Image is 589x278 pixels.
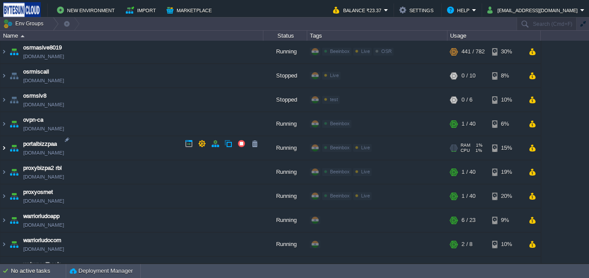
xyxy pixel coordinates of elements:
[361,169,370,175] span: Live
[23,44,62,53] a: osrmaslve8019
[492,209,521,232] div: 9%
[23,77,64,85] a: [DOMAIN_NAME]
[399,5,436,15] button: Settings
[487,5,580,15] button: [EMAIL_ADDRESS][DOMAIN_NAME]
[23,164,62,173] a: proxybizpa2 rbl
[8,113,20,136] img: AMDAwAAAACH5BAEAAAAALAAAAAABAAEAAAICRAEAOw==
[492,185,521,208] div: 20%
[461,233,472,257] div: 2 / 8
[461,161,475,184] div: 1 / 40
[263,40,307,64] div: Running
[333,5,384,15] button: Balance ₹23.37
[361,49,370,54] span: Live
[492,64,521,88] div: 8%
[8,209,20,232] img: AMDAwAAAACH5BAEAAAAALAAAAAABAAEAAAICRAEAOw==
[23,53,64,61] span: [DOMAIN_NAME]
[0,209,7,232] img: AMDAwAAAACH5BAEAAAAALAAAAAABAAEAAAICRAEAOw==
[23,245,64,254] a: [DOMAIN_NAME]
[23,197,64,206] span: [DOMAIN_NAME]
[70,267,133,275] button: Deployment Manager
[461,143,470,148] span: RAM
[167,5,214,15] button: Marketplace
[23,125,64,134] a: [DOMAIN_NAME]
[8,233,20,257] img: AMDAwAAAACH5BAEAAAAALAAAAAABAAEAAAICRAEAOw==
[8,88,20,112] img: AMDAwAAAACH5BAEAAAAALAAAAAABAAEAAAICRAEAOw==
[263,185,307,208] div: Running
[23,68,49,77] a: osrmiscall
[492,233,521,257] div: 10%
[8,185,20,208] img: AMDAwAAAACH5BAEAAAAALAAAAAABAAEAAAICRAEAOw==
[263,64,307,88] div: Stopped
[23,173,64,182] span: [DOMAIN_NAME]
[263,137,307,160] div: Running
[308,31,447,41] div: Tags
[3,2,41,18] img: Bytesun Cloud
[0,161,7,184] img: AMDAwAAAACH5BAEAAAAALAAAAAABAAEAAAICRAEAOw==
[23,260,60,269] a: wokoncallback
[263,233,307,257] div: Running
[330,121,350,127] span: Beeinbox
[447,5,472,15] button: Help
[461,88,472,112] div: 0 / 6
[23,188,53,197] a: proxyosrnet
[8,40,20,64] img: AMDAwAAAACH5BAEAAAAALAAAAAABAAEAAAICRAEAOw==
[21,35,25,37] img: AMDAwAAAACH5BAEAAAAALAAAAAABAAEAAAICRAEAOw==
[461,40,485,64] div: 441 / 782
[8,161,20,184] img: AMDAwAAAACH5BAEAAAAALAAAAAABAAEAAAICRAEAOw==
[0,113,7,136] img: AMDAwAAAACH5BAEAAAAALAAAAAABAAEAAAICRAEAOw==
[0,88,7,112] img: AMDAwAAAACH5BAEAAAAALAAAAAABAAEAAAICRAEAOw==
[8,137,20,160] img: AMDAwAAAACH5BAEAAAAALAAAAAABAAEAAAICRAEAOw==
[473,148,482,154] span: 1%
[330,73,339,78] span: Live
[263,113,307,136] div: Running
[126,5,159,15] button: Import
[361,145,370,151] span: Live
[263,88,307,112] div: Stopped
[492,88,521,112] div: 10%
[23,92,46,101] span: osrmslv8
[11,264,66,278] div: No active tasks
[492,137,521,160] div: 15%
[474,143,483,148] span: 1%
[461,113,475,136] div: 1 / 40
[381,49,392,54] span: OSR
[492,161,521,184] div: 19%
[263,209,307,232] div: Running
[0,137,7,160] img: AMDAwAAAACH5BAEAAAAALAAAAAABAAEAAAICRAEAOw==
[264,31,307,41] div: Status
[23,236,61,245] a: warriorludocom
[330,145,350,151] span: Beeinbox
[0,64,7,88] img: AMDAwAAAACH5BAEAAAAALAAAAAABAAEAAAICRAEAOw==
[330,194,350,199] span: Beeinbox
[23,101,64,109] span: [DOMAIN_NAME]
[461,209,475,232] div: 6 / 23
[0,40,7,64] img: AMDAwAAAACH5BAEAAAAALAAAAAABAAEAAAICRAEAOw==
[23,221,64,230] a: [DOMAIN_NAME]
[492,113,521,136] div: 6%
[461,64,475,88] div: 0 / 10
[1,31,263,41] div: Name
[361,194,370,199] span: Live
[0,185,7,208] img: AMDAwAAAACH5BAEAAAAALAAAAAABAAEAAAICRAEAOw==
[330,97,338,102] span: test
[23,212,60,221] a: warriorludoapp
[8,64,20,88] img: AMDAwAAAACH5BAEAAAAALAAAAAABAAEAAAICRAEAOw==
[461,185,475,208] div: 1 / 40
[23,116,43,125] a: ovpn-ca
[23,149,64,158] a: [DOMAIN_NAME]
[23,140,57,149] a: portalbizzpaa
[3,18,46,30] button: Env Groups
[330,169,350,175] span: Beeinbox
[57,5,117,15] button: New Environment
[492,40,521,64] div: 30%
[330,49,350,54] span: Beeinbox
